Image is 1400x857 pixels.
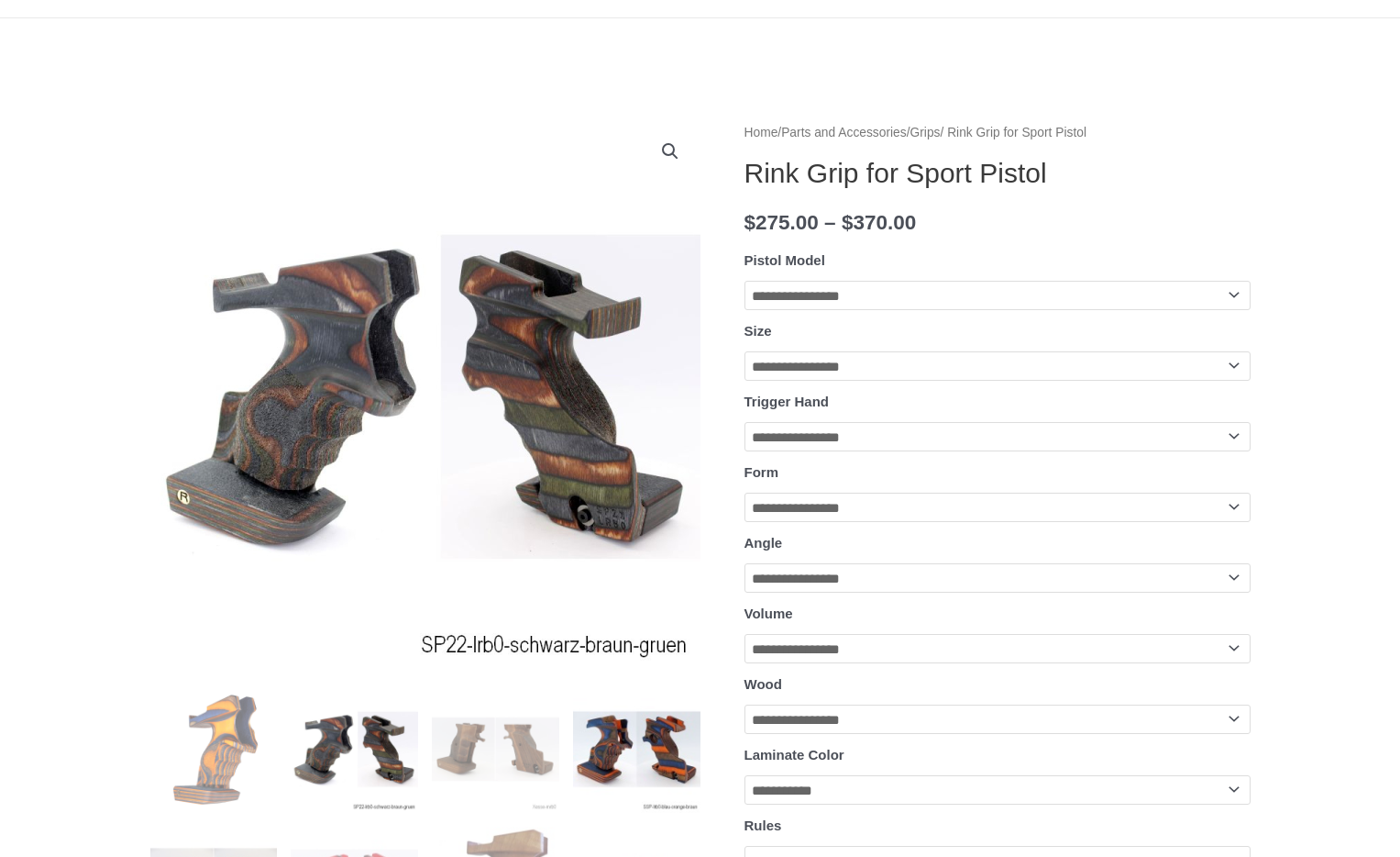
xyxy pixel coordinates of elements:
[744,464,779,480] label: Form
[842,211,854,234] span: $
[744,818,782,833] label: Rules
[744,157,1251,190] h1: Rink Grip for Sport Pistol
[744,606,793,621] label: Volume
[744,252,825,268] label: Pistol Model
[744,394,830,409] label: Trigger Hand
[744,211,756,234] span: $
[910,126,941,139] a: Grips
[432,685,559,813] img: Rink Grip for Sport Pistol - Image 3
[744,121,1251,145] nav: Breadcrumb
[744,323,772,339] label: Size
[291,685,418,813] img: Rink Grip for Sport Pistol - Image 2
[744,676,782,692] label: Wood
[824,211,836,234] span: –
[150,685,278,813] img: Rink Grip for Sport Pistol
[744,126,778,139] a: Home
[781,126,907,139] a: Parts and Accessories
[842,211,916,234] bdi: 370.00
[744,747,844,762] label: Laminate Color
[654,135,687,168] a: View full-screen image gallery
[573,685,700,813] img: Rink Grip for Sport Pistol - Image 4
[744,535,783,551] label: Angle
[744,211,819,234] bdi: 275.00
